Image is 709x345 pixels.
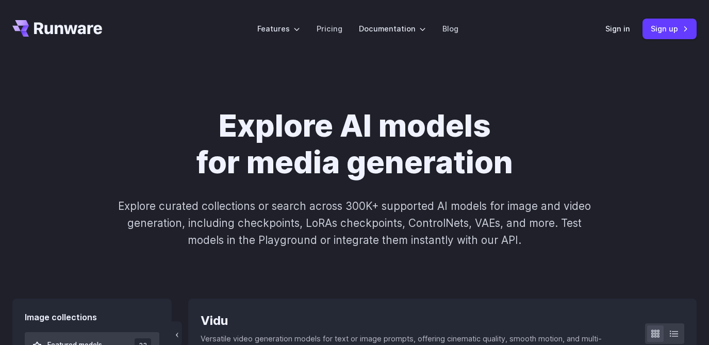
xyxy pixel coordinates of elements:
a: Blog [442,23,458,35]
div: Vidu [201,311,629,331]
label: Features [257,23,300,35]
div: Image collections [25,311,159,324]
a: Sign in [605,23,630,35]
label: Documentation [359,23,426,35]
h1: Explore AI models for media generation [81,107,629,181]
a: Pricing [317,23,342,35]
p: Explore curated collections or search across 300K+ supported AI models for image and video genera... [115,198,594,249]
a: Sign up [642,19,697,39]
a: Go to / [12,20,102,37]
